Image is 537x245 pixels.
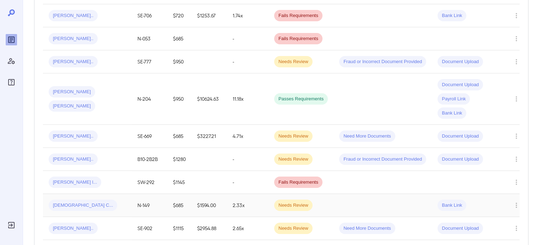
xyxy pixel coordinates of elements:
td: $1594.00 [191,194,227,217]
div: Reports [6,34,17,45]
span: Needs Review [274,59,313,65]
td: $1253.67 [191,4,227,27]
td: $10624.63 [191,73,227,125]
td: $2954.88 [191,217,227,240]
td: $720 [167,4,191,27]
span: Fails Requirements [274,12,322,19]
span: [PERSON_NAME] l... [49,179,101,186]
td: $950 [167,73,191,125]
td: - [227,148,268,171]
td: N-053 [132,27,167,50]
td: N-204 [132,73,167,125]
button: Row Actions [511,10,522,21]
td: SE-902 [132,217,167,240]
td: 4.71x [227,125,268,148]
span: [PERSON_NAME].. [49,156,98,163]
td: $685 [167,125,191,148]
td: 2.33x [227,194,268,217]
span: [PERSON_NAME].. [49,59,98,65]
button: Row Actions [511,154,522,165]
td: SE-777 [132,50,167,73]
span: [PERSON_NAME].. [49,12,98,19]
td: SE-706 [132,4,167,27]
span: Fraud or Incorrect Document Provided [339,59,426,65]
div: FAQ [6,77,17,88]
span: Need More Documents [339,133,395,140]
td: SW-292 [132,171,167,194]
button: Row Actions [511,200,522,211]
span: [PERSON_NAME] [49,103,95,110]
span: Needs Review [274,202,313,209]
span: Document Upload [438,82,483,88]
span: [PERSON_NAME].. [49,35,98,42]
td: $1280 [167,148,191,171]
span: Passes Requirements [274,96,328,102]
div: Manage Users [6,55,17,67]
td: 1.74x [227,4,268,27]
td: SE-669 [132,125,167,148]
span: Need More Documents [339,225,395,232]
td: 11.18x [227,73,268,125]
span: Needs Review [274,156,313,163]
span: Bank Link [438,202,466,209]
td: - [227,27,268,50]
span: Payroll Link [438,96,470,102]
button: Row Actions [511,130,522,142]
span: Bank Link [438,110,466,117]
span: Needs Review [274,225,313,232]
span: Fraud or Incorrect Document Provided [339,156,426,163]
td: $1115 [167,217,191,240]
span: Fails Requirements [274,179,322,186]
span: Fails Requirements [274,35,322,42]
span: Document Upload [438,133,483,140]
span: [PERSON_NAME].. [49,225,98,232]
span: Document Upload [438,156,483,163]
td: $3227.21 [191,125,227,148]
td: 2.65x [227,217,268,240]
span: Bank Link [438,12,466,19]
div: Log Out [6,219,17,231]
td: - [227,50,268,73]
button: Row Actions [511,223,522,234]
span: Document Upload [438,59,483,65]
td: B10-2B2B [132,148,167,171]
span: [PERSON_NAME] [49,89,95,95]
button: Row Actions [511,177,522,188]
span: [DEMOGRAPHIC_DATA] C... [49,202,117,209]
td: $685 [167,27,191,50]
span: [PERSON_NAME].. [49,133,98,140]
td: $1145 [167,171,191,194]
button: Row Actions [511,33,522,44]
button: Row Actions [511,93,522,105]
button: Row Actions [511,56,522,67]
td: N-149 [132,194,167,217]
td: - [227,171,268,194]
td: $950 [167,50,191,73]
span: Needs Review [274,133,313,140]
td: $685 [167,194,191,217]
span: Document Upload [438,225,483,232]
